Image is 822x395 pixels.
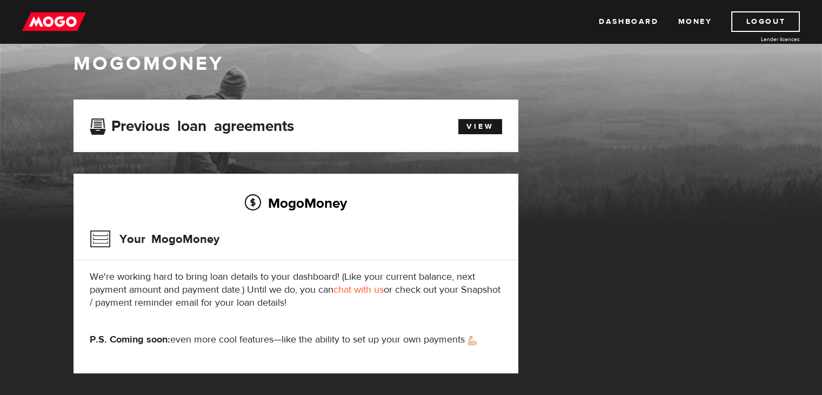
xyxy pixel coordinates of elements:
p: We're working hard to bring loan details to your dashboard! (Like your current balance, next paym... [90,271,502,310]
strong: P.S. Coming soon: [90,333,170,346]
h2: MogoMoney [90,192,502,214]
img: strong arm emoji [468,336,477,345]
img: mogo_logo-11ee424be714fa7cbb0f0f49df9e16ec.png [22,11,86,32]
a: Money [678,11,712,32]
iframe: LiveChat chat widget [606,143,822,395]
a: Logout [731,11,800,32]
h3: Previous loan agreements [90,117,294,131]
a: View [458,119,502,134]
h1: MogoMoney [73,52,749,75]
p: even more cool features—like the ability to set up your own payments [90,333,502,346]
h3: Your MogoMoney [90,225,219,253]
a: Dashboard [599,11,658,32]
a: Lender licences [719,35,800,43]
a: chat with us [333,284,384,296]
